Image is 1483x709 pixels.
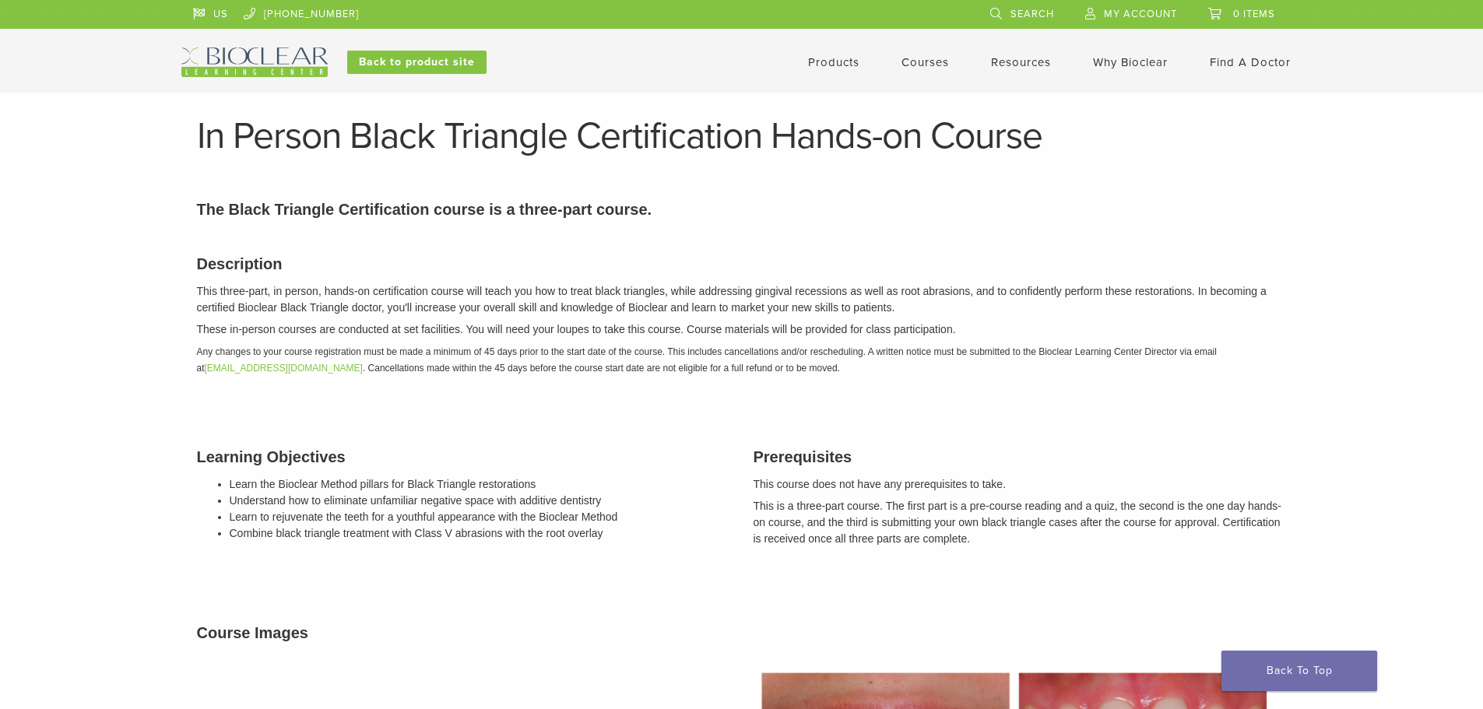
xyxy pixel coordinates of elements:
[197,321,1287,338] p: These in-person courses are conducted at set facilities. You will need your loupes to take this c...
[808,55,859,69] a: Products
[197,283,1287,316] p: This three-part, in person, hands-on certification course will teach you how to treat black trian...
[181,47,328,77] img: Bioclear
[754,476,1287,493] p: This course does not have any prerequisites to take.
[347,51,487,74] a: Back to product site
[901,55,949,69] a: Courses
[230,476,730,493] li: Learn the Bioclear Method pillars for Black Triangle restorations
[230,509,730,525] li: Learn to rejuvenate the teeth for a youthful appearance with the Bioclear Method
[1093,55,1168,69] a: Why Bioclear
[1210,55,1291,69] a: Find A Doctor
[1221,651,1377,691] a: Back To Top
[230,525,730,542] li: Combine black triangle treatment with Class V abrasions with the root overlay
[197,198,1287,221] p: The Black Triangle Certification course is a three-part course.
[205,363,363,374] a: [EMAIL_ADDRESS][DOMAIN_NAME]
[1233,8,1275,20] span: 0 items
[197,346,1217,374] em: Any changes to your course registration must be made a minimum of 45 days prior to the start date...
[197,118,1287,155] h1: In Person Black Triangle Certification Hands-on Course
[197,445,730,469] h3: Learning Objectives
[1104,8,1177,20] span: My Account
[1010,8,1054,20] span: Search
[197,252,1287,276] h3: Description
[230,493,730,509] li: Understand how to eliminate unfamiliar negative space with additive dentistry
[754,445,1287,469] h3: Prerequisites
[754,498,1287,547] p: This is a three-part course. The first part is a pre-course reading and a quiz, the second is the...
[197,621,1287,644] h3: Course Images
[991,55,1051,69] a: Resources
